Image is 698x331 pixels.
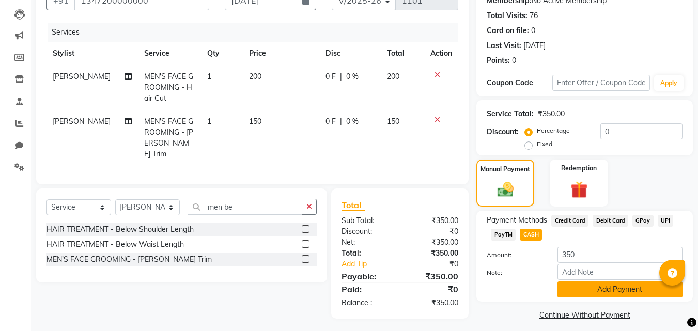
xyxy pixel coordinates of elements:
[138,42,201,65] th: Service
[387,72,399,81] span: 200
[334,259,411,270] a: Add Tip
[487,10,528,21] div: Total Visits:
[207,117,211,126] span: 1
[552,75,650,91] input: Enter Offer / Coupon Code
[491,229,516,241] span: PayTM
[523,40,546,51] div: [DATE]
[144,72,193,103] span: MEN'S FACE GROOMING - Hair Cut
[479,268,549,277] label: Note:
[334,215,400,226] div: Sub Total:
[487,215,547,226] span: Payment Methods
[400,237,466,248] div: ₹350.00
[400,248,466,259] div: ₹350.00
[53,72,111,81] span: [PERSON_NAME]
[479,250,549,260] label: Amount:
[243,42,319,65] th: Price
[381,42,425,65] th: Total
[387,117,399,126] span: 150
[334,226,400,237] div: Discount:
[537,126,570,135] label: Percentage
[340,116,342,127] span: |
[207,72,211,81] span: 1
[46,254,212,265] div: MEN'S FACE GROOMING - [PERSON_NAME] Trim
[334,237,400,248] div: Net:
[654,75,684,91] button: Apply
[342,200,365,211] span: Total
[340,71,342,82] span: |
[400,270,466,282] div: ₹350.00
[478,310,691,321] a: Continue Without Payment
[520,229,542,241] span: CASH
[249,72,261,81] span: 200
[565,179,593,200] img: _gift.svg
[411,259,467,270] div: ₹0
[201,42,243,65] th: Qty
[334,297,400,308] div: Balance :
[537,139,552,149] label: Fixed
[512,55,516,66] div: 0
[538,108,565,119] div: ₹350.00
[530,10,538,21] div: 76
[346,71,359,82] span: 0 %
[487,127,519,137] div: Discount:
[531,25,535,36] div: 0
[400,226,466,237] div: ₹0
[325,71,336,82] span: 0 F
[557,281,683,297] button: Add Payment
[46,224,194,235] div: HAIR TREATMENT - Below Shoulder Length
[46,42,138,65] th: Stylist
[658,215,674,227] span: UPI
[400,283,466,295] div: ₹0
[400,297,466,308] div: ₹350.00
[557,247,683,263] input: Amount
[53,117,111,126] span: [PERSON_NAME]
[319,42,381,65] th: Disc
[480,165,530,174] label: Manual Payment
[325,116,336,127] span: 0 F
[487,77,552,88] div: Coupon Code
[593,215,628,227] span: Debit Card
[561,164,597,173] label: Redemption
[249,117,261,126] span: 150
[487,40,521,51] div: Last Visit:
[551,215,588,227] span: Credit Card
[188,199,302,215] input: Search or Scan
[144,117,193,159] span: MEN'S FACE GROOMING - [PERSON_NAME] Trim
[346,116,359,127] span: 0 %
[334,283,400,295] div: Paid:
[400,215,466,226] div: ₹350.00
[487,25,529,36] div: Card on file:
[492,180,519,199] img: _cash.svg
[334,270,400,282] div: Payable:
[557,264,683,280] input: Add Note
[487,108,534,119] div: Service Total:
[424,42,458,65] th: Action
[48,23,466,42] div: Services
[46,239,184,250] div: HAIR TREATMENT - Below Waist Length
[632,215,654,227] span: GPay
[487,55,510,66] div: Points:
[334,248,400,259] div: Total:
